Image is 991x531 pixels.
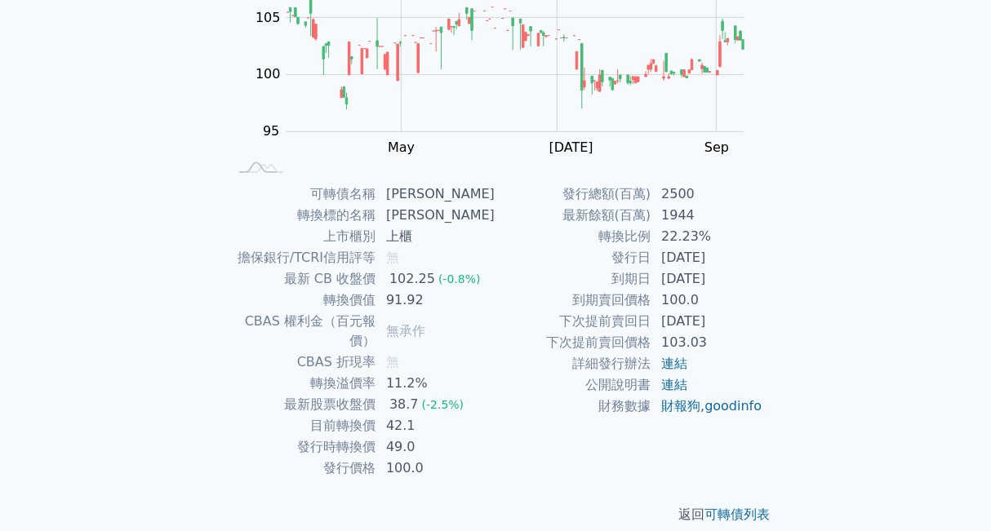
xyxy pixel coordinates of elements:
[438,272,481,285] span: (-0.8%)
[376,184,495,205] td: [PERSON_NAME]
[651,311,763,332] td: [DATE]
[256,10,281,25] tspan: 105
[256,67,281,82] tspan: 100
[704,398,762,414] a: goodinfo
[376,205,495,226] td: [PERSON_NAME]
[495,205,651,226] td: 最新餘額(百萬)
[228,290,376,311] td: 轉換價值
[651,332,763,353] td: 103.03
[386,323,425,339] span: 無承作
[495,396,651,417] td: 財務數據
[376,373,495,394] td: 11.2%
[495,226,651,247] td: 轉換比例
[228,184,376,205] td: 可轉債名稱
[651,226,763,247] td: 22.23%
[386,395,422,414] div: 38.7
[495,184,651,205] td: 發行總額(百萬)
[651,396,763,417] td: ,
[495,374,651,396] td: 公開說明書
[495,268,651,290] td: 到期日
[386,269,438,289] div: 102.25
[376,458,495,479] td: 100.0
[263,124,279,139] tspan: 95
[228,394,376,415] td: 最新股票收盤價
[228,352,376,373] td: CBAS 折現率
[228,373,376,394] td: 轉換溢價率
[661,377,687,392] a: 連結
[228,205,376,226] td: 轉換標的名稱
[651,290,763,311] td: 100.0
[651,247,763,268] td: [DATE]
[228,436,376,458] td: 發行時轉換價
[422,398,464,411] span: (-2.5%)
[228,415,376,436] td: 目前轉換價
[704,140,729,156] tspan: Sep
[651,184,763,205] td: 2500
[376,226,495,247] td: 上櫃
[376,415,495,436] td: 42.1
[228,458,376,479] td: 發行價格
[376,436,495,458] td: 49.0
[388,140,415,156] tspan: May
[651,268,763,290] td: [DATE]
[386,354,399,369] span: 無
[228,268,376,290] td: 最新 CB 收盤價
[228,311,376,352] td: CBAS 權利金（百元報價）
[704,507,770,522] a: 可轉債列表
[228,226,376,247] td: 上市櫃別
[495,290,651,311] td: 到期賣回價格
[495,247,651,268] td: 發行日
[661,398,700,414] a: 財報狗
[376,290,495,311] td: 91.92
[495,311,651,332] td: 下次提前賣回日
[661,356,687,371] a: 連結
[495,353,651,374] td: 詳細發行辦法
[495,332,651,353] td: 下次提前賣回價格
[386,250,399,265] span: 無
[651,205,763,226] td: 1944
[549,140,593,156] tspan: [DATE]
[208,505,783,524] p: 返回
[228,247,376,268] td: 擔保銀行/TCRI信用評等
